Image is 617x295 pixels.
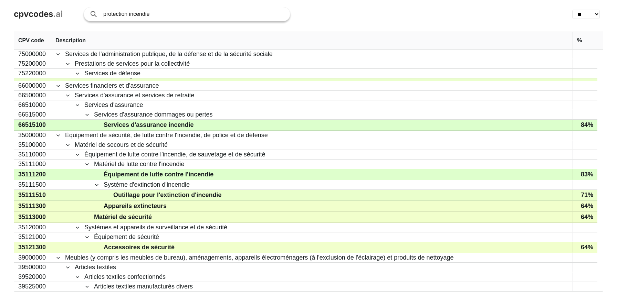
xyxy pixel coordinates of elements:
div: 35120000 [14,223,51,232]
span: Articles textiles confectionnés [84,273,166,281]
div: 39000000 [14,253,51,262]
span: Équipement de sécurité, de lutte contre l'incendie, de police et de défense [65,131,268,140]
span: Équipement de lutte contre l'incendie, de sauvetage et de sécurité [84,150,265,159]
span: Systèmes et appareils de surveillance et de sécurité [84,223,227,232]
div: 35111510 [14,190,51,200]
div: 75000000 [14,50,51,59]
span: Équipement de sécurité [94,233,159,241]
span: CPV code [18,37,44,44]
span: Services financiers et d'assurance [65,81,159,90]
div: 35111500 [14,180,51,189]
div: 64% [573,212,597,222]
span: Services d'assurance dommages ou pertes [94,110,213,119]
div: 83% [573,169,597,180]
span: cpvcodes [14,9,53,19]
div: 66000000 [14,81,51,90]
div: 75200000 [14,59,51,68]
div: 66515100 [14,120,51,130]
span: Matériel de lutte contre l'incendie [94,160,185,168]
span: Matériel de sécurité [94,212,152,222]
span: % [577,37,582,44]
div: 64% [573,201,597,211]
div: 39520000 [14,272,51,282]
div: 39500000 [14,263,51,272]
div: 35111000 [14,160,51,169]
div: 71% [573,190,597,200]
div: 84% [573,120,597,130]
div: 66510000 [14,100,51,110]
div: 35121000 [14,232,51,242]
div: 39525000 [14,282,51,291]
span: Système d'extinction d'incendie [104,181,190,189]
span: Services d'assurance incendie [104,120,194,130]
div: 35113000 [14,212,51,222]
span: Équipement de lutte contre l'incendie [104,170,213,179]
div: 35110000 [14,150,51,159]
span: Services de l'administration publique, de la défense et de la sécurité sociale [65,50,273,58]
span: Description [55,37,86,44]
span: Articles textiles manufacturés divers [94,282,193,291]
span: Appareils extincteurs [104,201,167,211]
span: Services d'assurance et services de retraite [75,91,195,100]
span: Accessoires de sécurité [104,242,175,252]
div: 35111200 [14,169,51,180]
a: cpvcodes.ai [14,9,63,19]
span: Services d'assurance [84,101,143,109]
span: Prestations de services pour la collectivité [75,59,190,68]
span: Services de défense [84,69,140,78]
span: .ai [53,9,63,19]
div: 64% [573,242,597,253]
span: Matériel de secours et de sécurité [75,141,168,149]
div: 35100000 [14,140,51,150]
div: 66515000 [14,110,51,119]
div: 35121300 [14,242,51,253]
div: 66500000 [14,91,51,100]
span: Articles textiles [75,263,116,272]
div: 75220000 [14,69,51,78]
span: Meubles (y compris les meubles de bureau), aménagements, appareils électroménagers (à l'exclusion... [65,253,453,262]
span: Outillage pour l'extinction d'incendie [113,190,222,200]
div: 35111300 [14,201,51,211]
div: 35000000 [14,131,51,140]
input: Search products or services... [103,7,283,21]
